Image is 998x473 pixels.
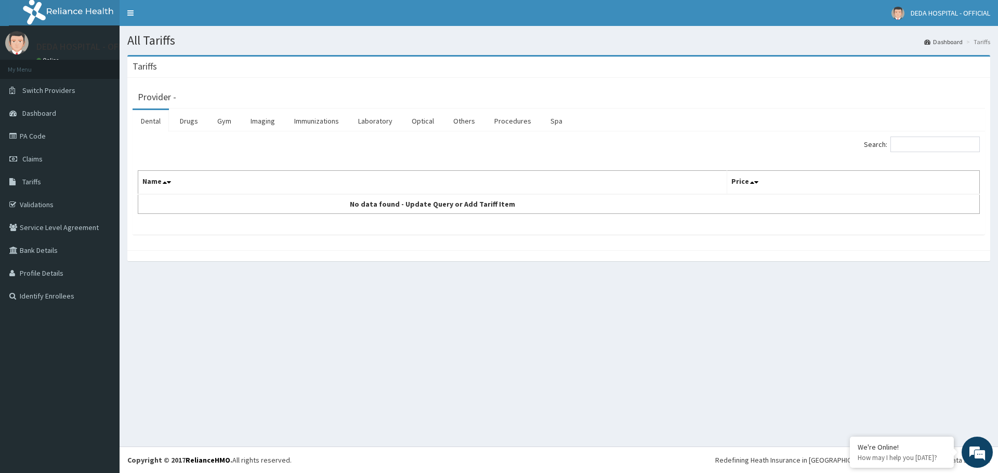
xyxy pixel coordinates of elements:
[138,171,727,195] th: Name
[924,37,963,46] a: Dashboard
[286,110,347,132] a: Immunizations
[36,42,143,51] p: DEDA HOSPITAL - OFFICIAL
[172,110,206,132] a: Drugs
[22,177,41,186] span: Tariffs
[715,455,990,465] div: Redefining Heath Insurance in [GEOGRAPHIC_DATA] using Telemedicine and Data Science!
[242,110,283,132] a: Imaging
[22,109,56,118] span: Dashboard
[133,110,169,132] a: Dental
[5,31,29,55] img: User Image
[891,7,904,20] img: User Image
[133,62,157,71] h3: Tariffs
[486,110,540,132] a: Procedures
[22,154,43,164] span: Claims
[36,57,61,64] a: Online
[22,86,75,95] span: Switch Providers
[138,92,176,102] h3: Provider -
[864,137,980,152] label: Search:
[445,110,483,132] a: Others
[911,8,990,18] span: DEDA HOSPITAL - OFFICIAL
[138,194,727,214] td: No data found - Update Query or Add Tariff Item
[403,110,442,132] a: Optical
[964,37,990,46] li: Tariffs
[890,137,980,152] input: Search:
[186,455,230,465] a: RelianceHMO
[209,110,240,132] a: Gym
[120,447,998,473] footer: All rights reserved.
[727,171,980,195] th: Price
[127,34,990,47] h1: All Tariffs
[350,110,401,132] a: Laboratory
[858,442,946,452] div: We're Online!
[542,110,571,132] a: Spa
[127,455,232,465] strong: Copyright © 2017 .
[858,453,946,462] p: How may I help you today?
